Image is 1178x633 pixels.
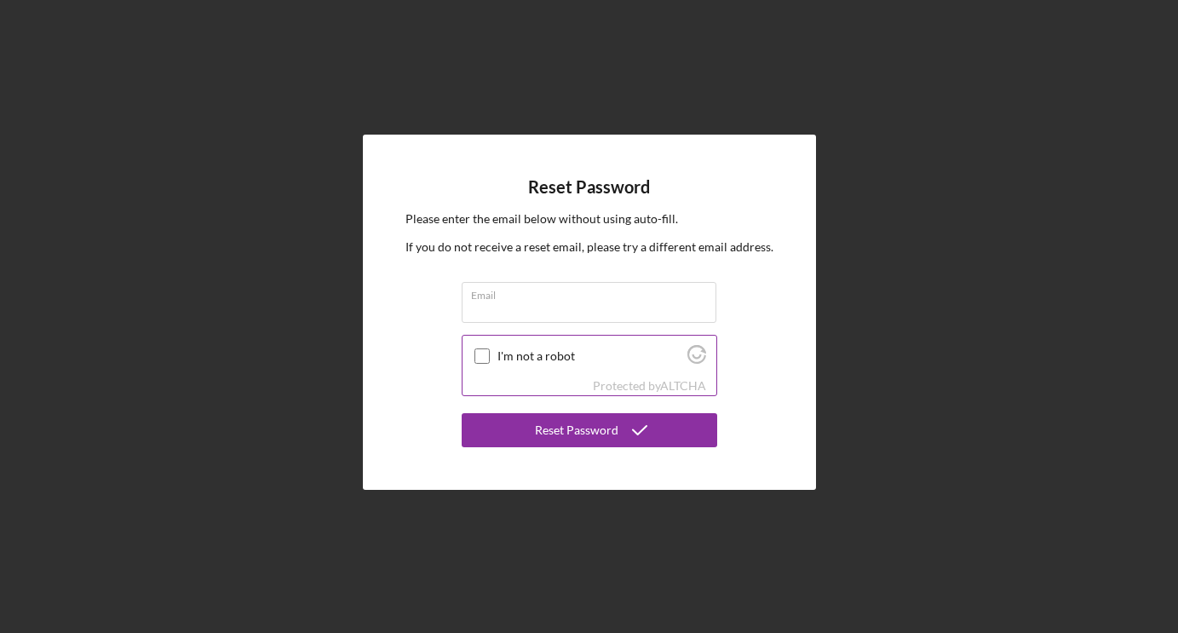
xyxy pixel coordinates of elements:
[528,177,650,197] h4: Reset Password
[405,238,773,256] p: If you do not receive a reset email, please try a different email address.
[660,378,706,393] a: Visit Altcha.org
[687,352,706,366] a: Visit Altcha.org
[471,283,716,302] label: Email
[535,413,618,447] div: Reset Password
[405,210,773,228] p: Please enter the email below without using auto-fill.
[497,349,682,363] label: I'm not a robot
[593,379,706,393] div: Protected by
[462,413,717,447] button: Reset Password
